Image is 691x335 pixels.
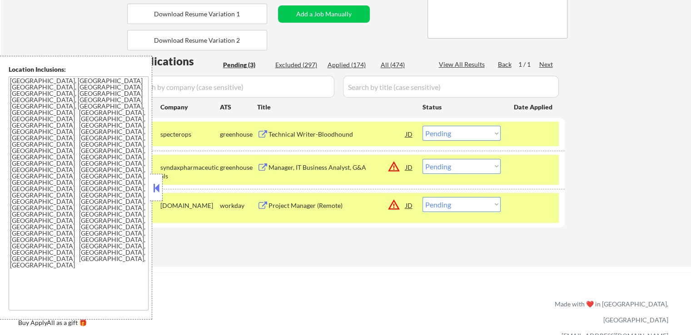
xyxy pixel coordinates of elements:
div: All (474) [381,60,426,69]
div: Date Applied [514,103,554,112]
div: Company [160,103,220,112]
div: Applications [130,56,220,67]
a: Refer & earn free applications 👯‍♀️ [18,309,365,318]
input: Search by company (case sensitive) [130,76,334,98]
button: Add a Job Manually [278,5,370,23]
div: Title [257,103,414,112]
button: warning_amber [388,160,400,173]
div: Location Inclusions: [9,65,149,74]
input: Search by title (case sensitive) [343,76,559,98]
div: Manager, IT Business Analyst, G&A [268,163,406,172]
div: Applied (174) [328,60,373,69]
div: 1 / 1 [518,60,539,69]
div: workday [220,201,257,210]
div: Project Manager (Remote) [268,201,406,210]
div: Pending (3) [223,60,268,69]
div: View All Results [439,60,487,69]
div: Made with ❤️ in [GEOGRAPHIC_DATA], [GEOGRAPHIC_DATA] [551,296,668,328]
div: [DOMAIN_NAME] [160,201,220,210]
div: greenhouse [220,163,257,172]
div: Technical Writer-Bloodhound [268,130,406,139]
div: Status [423,99,501,115]
div: Back [498,60,512,69]
div: JD [405,159,414,175]
div: specterops [160,130,220,139]
div: greenhouse [220,130,257,139]
div: JD [405,126,414,142]
div: Excluded (297) [275,60,321,69]
div: syndaxpharmaceuticals [160,163,220,181]
div: ATS [220,103,257,112]
div: JD [405,197,414,213]
button: Download Resume Variation 2 [127,30,267,50]
button: Download Resume Variation 1 [127,4,267,24]
div: Buy ApplyAll as a gift 🎁 [18,320,109,326]
div: Next [539,60,554,69]
a: Buy ApplyAll as a gift 🎁 [18,318,109,330]
button: warning_amber [388,198,400,211]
